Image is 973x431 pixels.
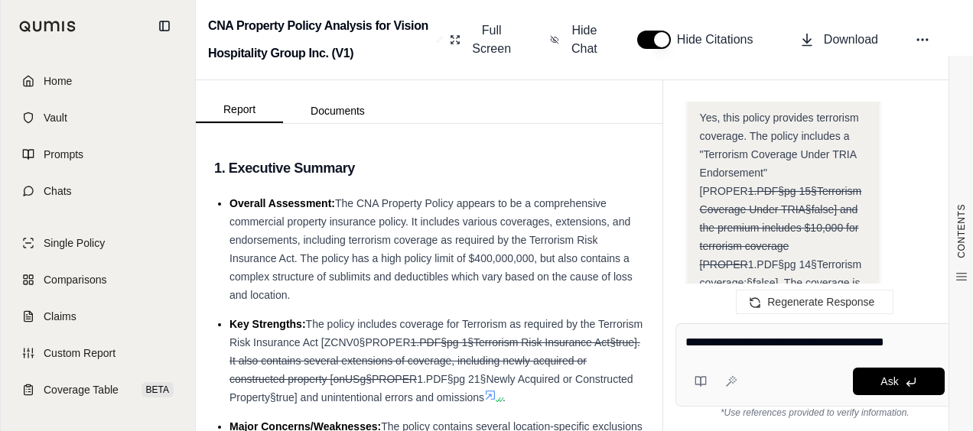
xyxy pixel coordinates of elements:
[880,375,898,387] span: Ask
[568,21,600,58] span: Hide Chat
[44,110,67,125] span: Vault
[44,309,76,324] span: Claims
[444,15,519,64] button: Full Screen
[10,226,186,260] a: Single Policy
[152,14,177,38] button: Collapse sidebar
[793,24,884,55] button: Download
[677,31,763,49] span: Hide Citations
[44,73,72,89] span: Home
[955,204,968,258] span: CONTENTS
[44,235,105,251] span: Single Policy
[700,258,865,344] span: 1.PDF§pg 14§Terrorism coverage:§false]. The coverage is subject to the terms and conditions of th...
[44,382,119,397] span: Coverage Table
[229,373,633,403] span: 1.PDF§pg 21§Newly Acquired or Constructed Property§true] and unintentional errors and omissions
[229,197,633,301] span: The CNA Property Policy appears to be a comprehensive commercial property insurance policy. It in...
[229,197,335,209] span: Overall Assessment:
[10,138,186,171] a: Prompts
[229,318,643,348] span: The policy includes coverage for Terrorism as required by the Terrorism Risk Insurance Act [ZCNV0...
[214,154,644,182] h3: 1. Executive Summary
[44,272,106,287] span: Comparisons
[10,373,186,407] a: Coverage TableBETA
[44,345,116,361] span: Custom Report
[229,318,306,330] span: Key Strengths:
[700,185,862,271] del: 1.PDF§pg 15§Terrorism Coverage Under TRIA§false] and the premium includes $10,000 for terrorism c...
[142,382,174,397] span: BETA
[10,300,186,333] a: Claims
[10,101,186,134] a: Vault
[10,174,186,208] a: Chats
[10,64,186,98] a: Home
[283,99,392,123] button: Documents
[229,336,640,385] span: 1.PDF§pg 1§Terrorism Risk Insurance Act§true]. It also contains several extensions of coverage, i...
[10,336,186,370] a: Custom Report
[824,31,878,49] span: Download
[503,391,506,403] span: .
[853,368,945,395] button: Ask
[19,21,76,32] img: Qumis Logo
[196,97,283,123] button: Report
[470,21,513,58] span: Full Screen
[736,290,893,314] button: Regenerate Response
[44,183,72,199] span: Chats
[675,407,955,419] div: *Use references provided to verify information.
[700,112,859,197] span: Yes, this policy provides terrorism coverage. The policy includes a "Terrorism Coverage Under TRI...
[44,147,83,162] span: Prompts
[208,12,431,67] h2: CNA Property Policy Analysis for Vision Hospitality Group Inc. (V1)
[10,263,186,297] a: Comparisons
[767,296,874,308] span: Regenerate Response
[544,15,607,64] button: Hide Chat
